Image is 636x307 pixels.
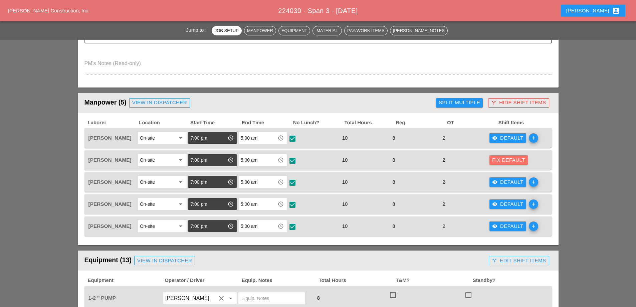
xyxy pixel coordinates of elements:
[140,135,155,141] div: On-site
[247,27,273,34] div: Manpower
[440,157,448,163] span: 2
[242,293,301,304] input: Equip. Notes
[84,254,486,267] div: Equipment (13)
[489,133,526,143] button: Default
[440,135,448,141] span: 2
[440,179,448,185] span: 2
[278,179,284,185] i: access_time
[489,155,528,165] button: Fix Default
[244,26,276,35] button: Manpower
[491,100,496,106] i: call_split
[134,256,195,265] a: View in Dispatcher
[165,293,216,304] input: Anthony DeGeorge
[492,201,497,207] i: visibility
[84,58,552,74] textarea: PM's Notes (Read-only)
[472,277,549,284] span: Standby?
[140,179,155,185] div: On-site
[278,26,310,35] button: Equipment
[492,223,497,229] i: visibility
[390,26,448,35] button: [PERSON_NAME] Notes
[529,199,538,209] i: add
[498,119,549,127] span: Shift Items
[390,223,398,229] span: 8
[492,258,497,263] i: call_split
[278,201,284,207] i: access_time
[318,277,395,284] span: Total Hours
[393,27,445,34] div: [PERSON_NAME] Notes
[340,223,351,229] span: 10
[314,295,322,301] span: 8
[315,27,339,34] div: Material
[84,96,434,110] div: Manpower (5)
[140,157,155,163] div: On-site
[87,119,139,127] span: Laborer
[88,295,116,301] span: 1-2 '' PUMP
[529,177,538,187] i: add
[88,223,132,229] span: [PERSON_NAME]
[492,178,523,186] div: Default
[612,7,620,15] i: account_box
[217,294,225,302] i: clear
[228,135,234,141] i: access_time
[390,157,398,163] span: 8
[241,277,318,284] span: Equip. Notes
[278,135,284,141] i: access_time
[228,157,234,163] i: access_time
[529,133,538,143] i: add
[489,199,526,209] button: Default
[440,201,448,207] span: 2
[492,257,546,265] div: Edit Shift Items
[8,8,89,13] a: [PERSON_NAME] Construction, Inc.
[566,7,620,15] div: [PERSON_NAME]
[340,135,351,141] span: 10
[88,179,132,185] span: [PERSON_NAME]
[561,5,625,17] button: [PERSON_NAME]
[87,277,164,284] span: Equipment
[228,201,234,207] i: access_time
[164,277,241,284] span: Operator / Driver
[88,157,132,163] span: [PERSON_NAME]
[138,119,190,127] span: Location
[492,200,523,208] div: Default
[292,119,344,127] span: No Lunch?
[395,119,446,127] span: Reg
[177,200,185,208] i: arrow_drop_down
[347,27,384,34] div: Pay/Work Items
[489,177,526,187] button: Default
[88,135,132,141] span: [PERSON_NAME]
[177,134,185,142] i: arrow_drop_down
[281,27,307,34] div: Equipment
[390,201,398,207] span: 8
[278,7,358,14] span: 224030 - Span 3 - [DATE]
[215,27,239,34] div: Job Setup
[529,221,538,231] i: add
[177,222,185,230] i: arrow_drop_down
[489,221,526,231] button: Default
[241,119,292,127] span: End Time
[278,223,284,229] i: access_time
[228,223,234,229] i: access_time
[340,179,351,185] span: 10
[312,26,342,35] button: Material
[395,277,472,284] span: T&M?
[344,26,387,35] button: Pay/Work Items
[140,201,155,207] div: On-site
[227,294,235,302] i: arrow_drop_down
[278,157,284,163] i: access_time
[186,27,209,33] span: Jump to :
[190,119,241,127] span: Start Time
[492,135,497,141] i: visibility
[390,135,398,141] span: 8
[390,179,398,185] span: 8
[177,156,185,164] i: arrow_drop_down
[488,98,549,108] button: Hide Shift Items
[132,99,187,107] div: View in Dispatcher
[492,222,523,230] div: Default
[140,223,155,229] div: On-site
[88,201,132,207] span: [PERSON_NAME]
[177,178,185,186] i: arrow_drop_down
[228,179,234,185] i: access_time
[212,26,242,35] button: Job Setup
[439,99,480,107] div: Split Multiple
